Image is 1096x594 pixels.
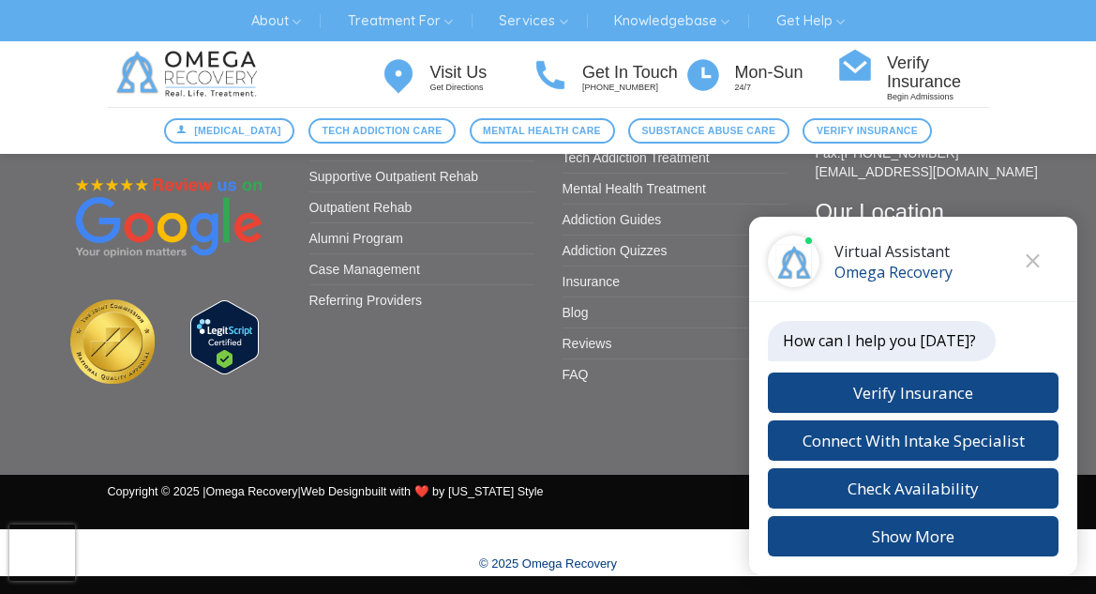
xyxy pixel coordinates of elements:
h4: Verify Insurance [887,54,989,92]
p: 24/7 [735,82,837,94]
a: Case Management [309,254,420,284]
a: About [237,6,315,36]
p: Get Directions [430,82,533,94]
a: Tech Addiction Care [308,118,456,144]
a: Alumni Program [309,223,403,253]
div: © 2025 Omega Recovery [436,556,661,572]
a: Web Design [301,485,365,498]
a: Addiction Guides [563,205,662,235]
a: Reviews [563,328,612,358]
a: Blog [563,297,589,327]
a: Supportive Outpatient Rehab [309,161,479,191]
a: Omega Recovery [205,485,297,498]
a: © 2025 Omega Recovery [436,535,661,592]
a: Tech Addiction Treatment [563,143,710,173]
a: [PHONE_NUMBER] [841,145,959,160]
p: [PHONE_NUMBER] [582,82,684,94]
a: Outpatient Rehab [309,192,413,222]
span: [MEDICAL_DATA] [194,123,281,139]
a: Substance Abuse Care [628,118,789,144]
a: Verify LegitScript Approval for www.omegarecovery.org [190,328,259,343]
span: Tech Addiction Care [322,123,442,139]
a: [EMAIL_ADDRESS][DOMAIN_NAME] [816,164,1038,179]
a: Get In Touch [PHONE_NUMBER] [532,54,684,95]
h4: Visit Us [430,64,533,83]
a: [MEDICAL_DATA] [164,118,294,144]
a: Verify Insurance Begin Admissions [836,45,989,103]
h3: Our Location [816,200,1041,224]
a: Referring Providers [309,285,423,315]
span: Mental Health Care [483,123,601,139]
img: Omega Recovery [108,41,272,107]
a: Verify Insurance [803,118,931,144]
a: Addiction Quizzes [563,236,668,266]
a: FAQ [563,359,589,389]
p: Begin Admissions [887,91,989,103]
img: Verify Approval for www.omegarecovery.org [190,300,259,374]
a: Knowledgebase [600,6,743,36]
a: Mental Health Treatment [563,174,706,204]
span: Copyright © 2025 | | built with ❤️ by [US_STATE] Style [108,485,544,498]
iframe: reCAPTCHA [9,525,75,581]
a: Services [485,6,581,36]
span: Substance Abuse Care [642,123,776,139]
span: Verify Insurance [817,123,918,139]
a: Insurance [563,267,620,297]
h4: Mon-Sun [735,64,837,83]
a: Visit Us Get Directions [380,54,533,95]
a: Treatment For [334,6,467,36]
a: Get Help [762,6,859,36]
a: Mental Health Care [470,118,615,144]
h4: Get In Touch [582,64,684,83]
